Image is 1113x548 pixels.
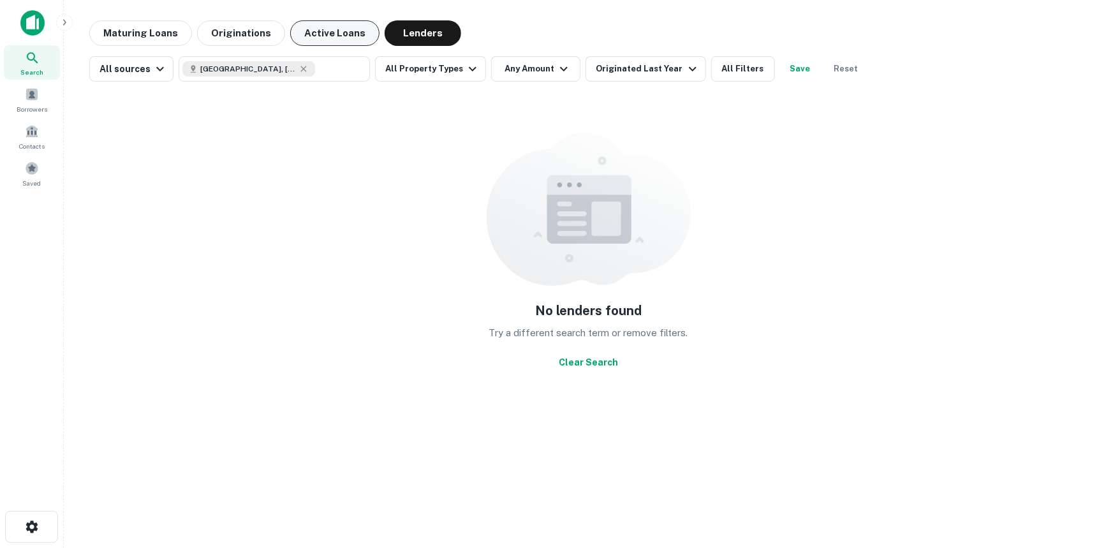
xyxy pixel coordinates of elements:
[780,56,821,82] button: Save your search to get updates of matches that match your search criteria.
[586,56,705,82] button: Originated Last Year
[554,351,623,374] button: Clear Search
[535,301,642,320] h5: No lenders found
[19,141,45,151] span: Contacts
[290,20,380,46] button: Active Loans
[4,156,60,191] a: Saved
[20,10,45,36] img: capitalize-icon.png
[100,61,168,77] div: All sources
[17,104,47,114] span: Borrowers
[4,45,60,80] a: Search
[197,20,285,46] button: Originations
[487,133,691,286] img: empty content
[826,56,867,82] button: Reset
[385,20,461,46] button: Lenders
[23,178,41,188] span: Saved
[489,325,688,341] p: Try a different search term or remove filters.
[491,56,580,82] button: Any Amount
[4,119,60,154] a: Contacts
[200,63,296,75] span: [GEOGRAPHIC_DATA], [GEOGRAPHIC_DATA] 05855, [GEOGRAPHIC_DATA]
[20,67,43,77] span: Search
[596,61,700,77] div: Originated Last Year
[375,56,486,82] button: All Property Types
[89,20,192,46] button: Maturing Loans
[4,82,60,117] a: Borrowers
[711,56,775,82] button: All Filters
[1049,446,1113,507] iframe: Chat Widget
[89,56,173,82] button: All sources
